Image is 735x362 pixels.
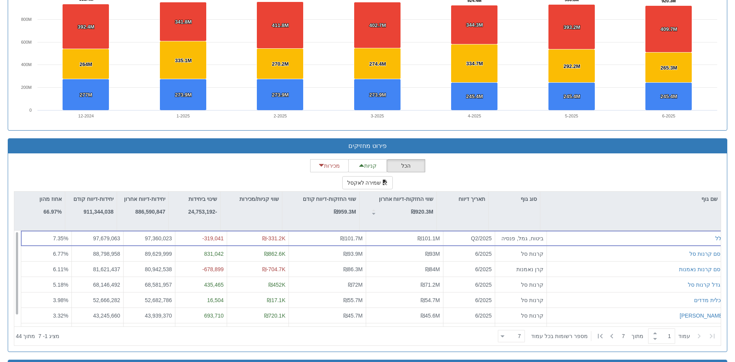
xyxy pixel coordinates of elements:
[178,312,224,320] div: 693,710
[178,281,224,289] div: 435,465
[418,235,440,241] span: ₪101.1M
[688,281,724,289] button: מגדל קרנות סל
[369,61,386,67] tspan: 274.4M
[78,114,94,118] text: 12-2024
[29,108,32,112] text: 0
[565,114,578,118] text: 5-2025
[446,296,492,304] div: 6/2025
[24,312,68,320] div: 3.32 %
[175,19,192,25] tspan: 341.8M
[75,296,120,304] div: 52,666,282
[24,281,68,289] div: 5.18 %
[127,250,172,258] div: 89,629,999
[564,24,580,30] tspan: 393.2M
[273,114,287,118] text: 2-2025
[135,209,165,215] strong: 886,590,847
[343,251,363,257] span: ₪93.9M
[334,209,356,215] strong: ₪959.3M
[262,235,285,241] span: ₪-331.2K
[80,61,92,67] tspan: 264M
[425,266,440,272] span: ₪84M
[78,24,94,30] tspan: 392.4M
[175,58,192,63] tspan: 335.1M
[421,282,440,288] span: ₪71.2M
[24,265,68,273] div: 6.11 %
[466,93,483,99] tspan: 245.4M
[468,114,481,118] text: 4-2025
[343,297,363,303] span: ₪55.7M
[268,282,285,288] span: ₪452K
[303,195,356,203] p: שווי החזקות-דיווח קודם
[421,313,440,319] span: ₪45.6M
[272,92,289,98] tspan: 273.9M
[127,235,172,242] div: 97,360,023
[446,265,492,273] div: 6/2025
[369,22,386,28] tspan: 402.7M
[14,143,721,150] h3: פירוט מחזיקים
[188,195,217,203] p: שינוי ביחידות
[694,296,724,304] button: תכלית מדדים
[466,61,483,66] tspan: 334.7M
[371,114,384,118] text: 3-2025
[715,235,724,242] button: כלל
[679,265,724,273] button: קסם קרנות נאמנות
[680,312,724,320] div: [PERSON_NAME]
[678,332,690,340] span: ‏עמוד
[127,296,172,304] div: 52,682,786
[264,313,285,319] span: ₪720.1K
[622,332,631,340] span: 7
[175,92,192,98] tspan: 273.9M
[343,313,363,319] span: ₪45.7M
[446,281,492,289] div: 6/2025
[564,63,580,69] tspan: 292.2M
[348,282,363,288] span: ₪72M
[75,281,120,289] div: 68,146,492
[340,235,363,241] span: ₪101.7M
[127,265,172,273] div: 80,942,538
[446,235,492,242] div: Q2/2025
[660,65,677,71] tspan: 265.3M
[446,312,492,320] div: 6/2025
[387,159,425,172] button: הכל
[540,192,721,206] div: שם גוף
[343,266,363,272] span: ₪86.3M
[379,195,433,203] p: שווי החזקות-דיווח אחרון
[73,195,114,203] p: יחידות-דיווח קודם
[178,296,224,304] div: 16,504
[498,265,543,273] div: קרן נאמנות
[310,159,349,172] button: מכירות
[662,114,675,118] text: 6-2025
[495,328,719,345] div: ‏ מתוך
[466,22,483,28] tspan: 344.3M
[75,250,120,258] div: 88,798,958
[498,235,543,242] div: ביטוח, גמל, פנסיה
[689,250,724,258] div: קסם קרנות סל
[178,235,224,242] div: -319,041
[342,176,393,189] button: שמירה לאקסל
[24,296,68,304] div: 3.98 %
[127,281,172,289] div: 68,581,957
[425,251,440,257] span: ₪93M
[21,40,32,44] text: 600M
[24,235,68,242] div: 7.35 %
[39,195,62,203] p: אחוז מהון
[262,266,285,272] span: ₪-704.7K
[446,250,492,258] div: 6/2025
[80,92,92,98] tspan: 277M
[272,22,289,28] tspan: 411.8M
[75,312,120,320] div: 43,245,660
[177,114,190,118] text: 1-2025
[272,61,289,67] tspan: 270.2M
[24,250,68,258] div: 6.77 %
[498,312,543,320] div: קרנות סל
[124,195,165,203] p: יחידות-דיווח אחרון
[127,312,172,320] div: 43,939,370
[75,235,120,242] div: 97,679,063
[178,250,224,258] div: 831,042
[21,62,32,67] text: 400M
[369,92,386,98] tspan: 273.9M
[21,17,32,22] text: 800M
